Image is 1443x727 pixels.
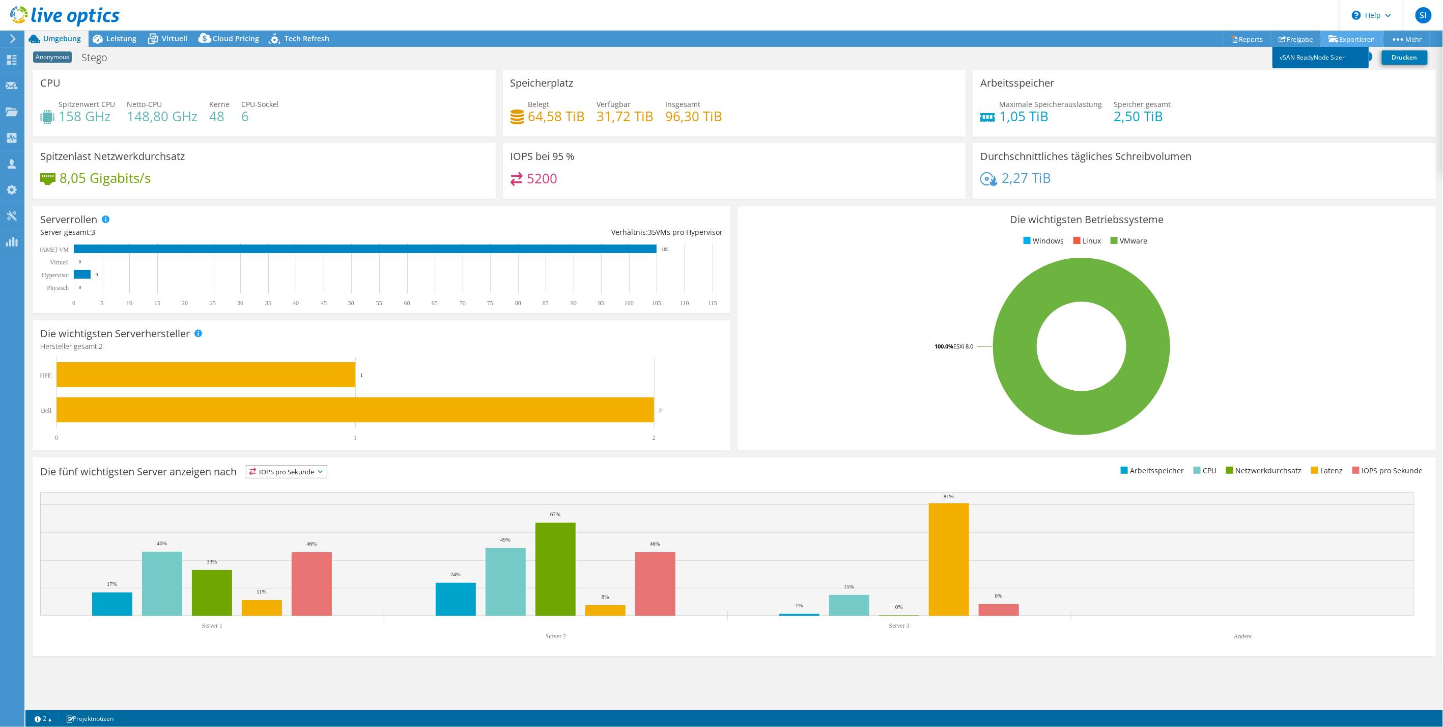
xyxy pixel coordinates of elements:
text: 65 [432,300,438,307]
h3: IOPS bei 95 % [511,151,575,162]
text: 115 [708,300,717,307]
text: 46% [650,541,660,547]
span: 35 [648,227,656,237]
text: 45 [321,300,327,307]
span: Netto-CPU [127,99,162,109]
span: Leistung [106,34,136,43]
span: Speicher gesamt [1114,99,1171,109]
text: Virtuell [50,259,69,266]
h4: 2,50 TiB [1114,111,1171,122]
span: SI [1416,7,1432,23]
h3: Spitzenlast Netzwerkdurchsatz [40,151,185,162]
h3: Arbeitsspeicher [980,77,1054,89]
text: Server 3 [889,622,910,629]
li: Linux [1071,235,1101,247]
text: 10 [126,300,132,307]
tspan: 100.0% [935,342,953,350]
li: Latenz [1309,465,1343,476]
h4: 64,58 TiB [528,111,585,122]
text: 0 [55,434,58,441]
text: 15% [844,583,854,589]
text: 2 [653,434,656,441]
text: 90 [571,300,577,307]
text: 0 [79,285,81,290]
text: 11% [257,588,267,595]
text: 1 [354,434,357,441]
a: Reports [1223,31,1271,47]
h3: Durchschnittliches tägliches Schreibvolumen [980,151,1192,162]
li: Arbeitsspeicher [1118,465,1184,476]
span: IOPS pro Sekunde [246,466,327,478]
li: IOPS pro Sekunde [1350,465,1423,476]
span: 2 [99,341,103,351]
h4: 148,80 GHz [127,111,197,122]
text: 0 [72,300,75,307]
text: Dell [41,407,51,414]
h3: Die wichtigsten Serverhersteller [40,328,190,339]
li: Netzwerkdurchsatz [1224,465,1302,476]
li: Windows [1021,235,1064,247]
span: CPU-Sockel [241,99,279,109]
h4: 5200 [527,173,557,184]
text: 75 [487,300,493,307]
div: Server gesamt: [40,227,382,238]
text: 46% [306,541,317,547]
h4: 2,27 TiB [1002,172,1051,183]
text: 49% [500,536,511,543]
h3: Speicherplatz [511,77,574,89]
text: 81% [944,493,954,499]
text: Hypervisor [42,272,69,279]
h4: 158 GHz [59,111,115,122]
text: Andere [1234,633,1252,640]
text: 105 [662,247,669,252]
tspan: ESXi 8.0 [953,342,973,350]
text: 0% [895,604,903,610]
span: Spitzenwert CPU [59,99,115,109]
text: 110 [680,300,689,307]
text: 15 [154,300,160,307]
span: 3 [91,227,95,237]
text: 40 [293,300,299,307]
text: 1% [796,602,803,608]
svg: \n [1352,11,1361,20]
h3: Die wichtigsten Betriebssysteme [745,214,1428,225]
span: Cloud Pricing [213,34,259,43]
text: 46% [157,540,167,546]
a: Mehr [1383,31,1430,47]
text: 67% [550,511,560,517]
span: Anonymous [33,51,72,63]
text: 5 [100,300,103,307]
text: 3 [96,272,98,277]
div: Verhältnis: VMs pro Hypervisor [382,227,723,238]
text: 30 [237,300,243,307]
text: 55 [376,300,382,307]
text: 50 [348,300,354,307]
span: Verfügbar [597,99,631,109]
h3: CPU [40,77,61,89]
a: vSAN ReadyNode Sizer [1272,47,1369,68]
h4: 96,30 TiB [666,111,723,122]
text: 0 [79,259,81,264]
a: Exportieren [1321,31,1383,47]
text: 24% [450,571,461,577]
span: Insgesamt [666,99,701,109]
text: 17% [107,581,117,587]
text: 60 [404,300,410,307]
text: 80 [515,300,521,307]
h4: 1,05 TiB [999,111,1102,122]
text: 25 [210,300,216,307]
span: Tech Refresh [285,34,329,43]
h1: Stego [77,52,123,63]
a: Freigabe [1271,31,1321,47]
text: 70 [460,300,466,307]
text: 85 [543,300,549,307]
text: 1 [360,372,363,378]
li: VMware [1108,235,1148,247]
h4: 48 [209,111,230,122]
text: 8% [995,593,1003,599]
text: Physisch [47,284,69,291]
text: Server 2 [546,633,566,640]
text: Server 1 [202,622,222,629]
text: 95 [598,300,604,307]
text: 20 [182,300,188,307]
